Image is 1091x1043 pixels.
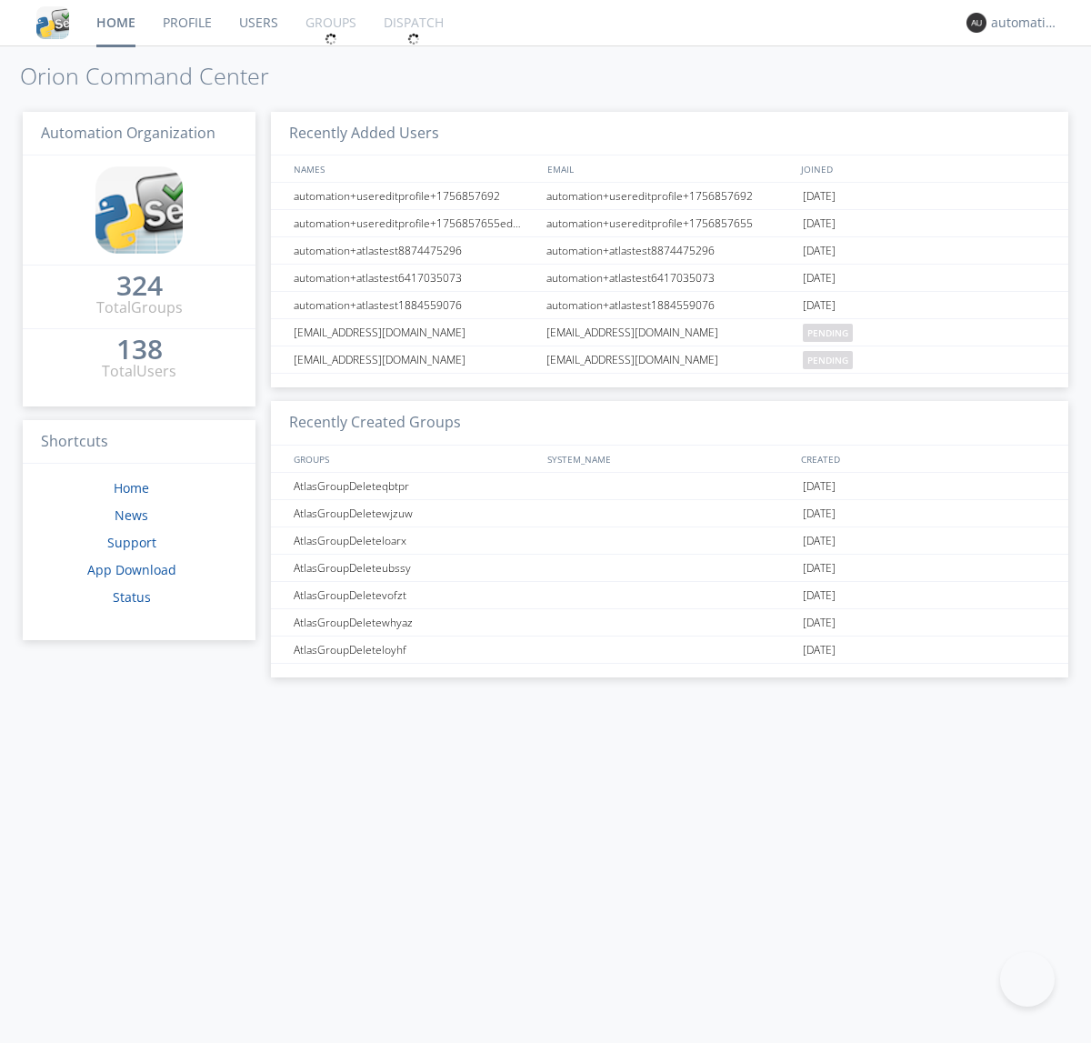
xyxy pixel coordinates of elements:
[271,292,1068,319] a: automation+atlastest1884559076automation+atlastest1884559076[DATE]
[114,479,149,496] a: Home
[803,351,853,369] span: pending
[271,183,1068,210] a: automation+usereditprofile+1756857692automation+usereditprofile+1756857692[DATE]
[543,155,796,182] div: EMAIL
[41,123,215,143] span: Automation Organization
[95,166,183,254] img: cddb5a64eb264b2086981ab96f4c1ba7
[113,588,151,606] a: Status
[289,237,541,264] div: automation+atlastest8874475296
[803,500,836,527] span: [DATE]
[796,446,1051,472] div: CREATED
[271,346,1068,374] a: [EMAIL_ADDRESS][DOMAIN_NAME][EMAIL_ADDRESS][DOMAIN_NAME]pending
[325,33,337,45] img: spin.svg
[271,319,1068,346] a: [EMAIL_ADDRESS][DOMAIN_NAME][EMAIL_ADDRESS][DOMAIN_NAME]pending
[542,292,798,318] div: automation+atlastest1884559076
[271,265,1068,292] a: automation+atlastest6417035073automation+atlastest6417035073[DATE]
[803,324,853,342] span: pending
[542,265,798,291] div: automation+atlastest6417035073
[966,13,986,33] img: 373638.png
[96,297,183,318] div: Total Groups
[289,500,541,527] div: AtlasGroupDeletewjzuw
[271,210,1068,237] a: automation+usereditprofile+1756857655editedautomation+usereditprofile+1756857655automation+usered...
[542,183,798,209] div: automation+usereditprofile+1756857692
[796,155,1051,182] div: JOINED
[289,183,541,209] div: automation+usereditprofile+1756857692
[87,561,176,578] a: App Download
[803,555,836,582] span: [DATE]
[803,609,836,637] span: [DATE]
[289,527,541,554] div: AtlasGroupDeleteloarx
[289,609,541,636] div: AtlasGroupDeletewhyaz
[289,446,538,472] div: GROUPS
[289,210,541,236] div: automation+usereditprofile+1756857655editedautomation+usereditprofile+1756857655
[271,582,1068,609] a: AtlasGroupDeletevofzt[DATE]
[107,534,156,551] a: Support
[271,401,1068,446] h3: Recently Created Groups
[271,500,1068,527] a: AtlasGroupDeletewjzuw[DATE]
[803,183,836,210] span: [DATE]
[271,527,1068,555] a: AtlasGroupDeleteloarx[DATE]
[116,340,163,361] a: 138
[271,112,1068,156] h3: Recently Added Users
[543,446,796,472] div: SYSTEM_NAME
[289,265,541,291] div: automation+atlastest6417035073
[116,276,163,297] a: 324
[271,637,1068,664] a: AtlasGroupDeleteloyhf[DATE]
[803,473,836,500] span: [DATE]
[116,276,163,295] div: 324
[271,473,1068,500] a: AtlasGroupDeleteqbtpr[DATE]
[803,265,836,292] span: [DATE]
[803,527,836,555] span: [DATE]
[289,346,541,373] div: [EMAIL_ADDRESS][DOMAIN_NAME]
[542,210,798,236] div: automation+usereditprofile+1756857655
[271,609,1068,637] a: AtlasGroupDeletewhyaz[DATE]
[803,210,836,237] span: [DATE]
[289,473,541,499] div: AtlasGroupDeleteqbtpr
[803,637,836,664] span: [DATE]
[542,237,798,264] div: automation+atlastest8874475296
[1000,952,1055,1007] iframe: Toggle Customer Support
[23,420,255,465] h3: Shortcuts
[271,237,1068,265] a: automation+atlastest8874475296automation+atlastest8874475296[DATE]
[115,506,148,524] a: News
[803,292,836,319] span: [DATE]
[542,319,798,346] div: [EMAIL_ADDRESS][DOMAIN_NAME]
[289,292,541,318] div: automation+atlastest1884559076
[289,319,541,346] div: [EMAIL_ADDRESS][DOMAIN_NAME]
[116,340,163,358] div: 138
[803,582,836,609] span: [DATE]
[289,582,541,608] div: AtlasGroupDeletevofzt
[407,33,420,45] img: spin.svg
[289,637,541,663] div: AtlasGroupDeleteloyhf
[36,6,69,39] img: cddb5a64eb264b2086981ab96f4c1ba7
[289,555,541,581] div: AtlasGroupDeleteubssy
[542,346,798,373] div: [EMAIL_ADDRESS][DOMAIN_NAME]
[102,361,176,382] div: Total Users
[271,555,1068,582] a: AtlasGroupDeleteubssy[DATE]
[289,155,538,182] div: NAMES
[991,14,1059,32] div: automation+atlas0032
[803,237,836,265] span: [DATE]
